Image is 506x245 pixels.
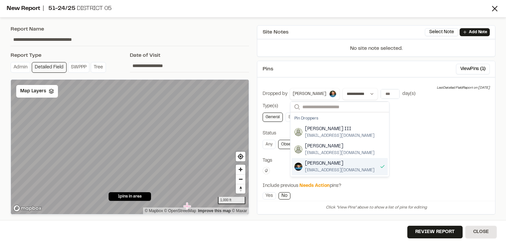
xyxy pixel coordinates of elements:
span: [PERSON_NAME] [293,91,326,97]
div: Last Detailed Field Report on [DATE] [437,85,490,91]
span: Site Notes [263,28,288,36]
p: Add Note [469,29,487,35]
a: SWPPP [68,62,89,73]
span: District 05 [77,6,112,11]
span: 1 pins in area [118,194,142,200]
button: Reset bearing to north [236,184,245,194]
a: OpenStreetMap [164,208,196,213]
button: Search [290,102,302,112]
canvas: Map [11,80,249,214]
button: Zoom in [236,165,245,174]
img: Phillip Harrington [329,90,337,98]
div: Report Type [11,51,130,59]
span: [PERSON_NAME] [305,160,375,167]
span: 51-24/25 [48,6,76,11]
span: [EMAIL_ADDRESS][DOMAIN_NAME] [305,167,375,173]
a: Any [263,140,276,149]
span: [EMAIL_ADDRESS][DOMAIN_NAME] [305,133,375,139]
a: No [278,192,290,200]
button: ViewPins (1) [456,64,490,74]
img: Phillip Harrington [294,163,302,171]
span: [EMAIL_ADDRESS][DOMAIN_NAME] [305,150,375,156]
button: Close [465,226,497,238]
div: day(s) [402,90,416,98]
span: ( 1 ) [480,65,485,73]
button: Find my location [236,152,245,161]
a: Yes [263,192,276,200]
div: Map marker [183,202,192,211]
div: Date of Visit [130,51,249,59]
a: Map feedback [198,208,231,213]
span: Needs Action [299,184,330,188]
div: Type(s) [263,103,490,110]
a: Tree [91,62,106,73]
button: Select Note [425,28,458,36]
span: [PERSON_NAME] [305,143,375,150]
div: Pin Droppers [292,114,388,123]
div: Suggestions [290,112,389,177]
button: Edit Tags [263,167,270,174]
div: 1,000 ft [218,197,245,204]
div: Click "View Pins" above to show a list of pins for editing [257,201,495,214]
div: Dropped by [263,90,287,98]
div: Tags [263,157,490,164]
div: Status [263,130,490,137]
div: Report Name [11,25,249,33]
a: Maxar [232,208,247,213]
a: SWPPP [285,113,305,122]
div: New Report [7,4,490,13]
button: Zoom out [236,174,245,184]
span: Pins [263,65,273,73]
span: [PERSON_NAME] III [305,125,375,133]
img: Glenn David Smoak III [294,128,302,136]
p: No site note selected. [257,44,495,56]
button: [PERSON_NAME] [290,88,340,100]
a: General [263,113,283,122]
button: Review Report [407,226,463,238]
div: Include previous pins? [263,182,490,190]
a: Mapbox [145,208,163,213]
img: Darby Boykin [294,145,302,153]
a: Observation [278,140,306,149]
